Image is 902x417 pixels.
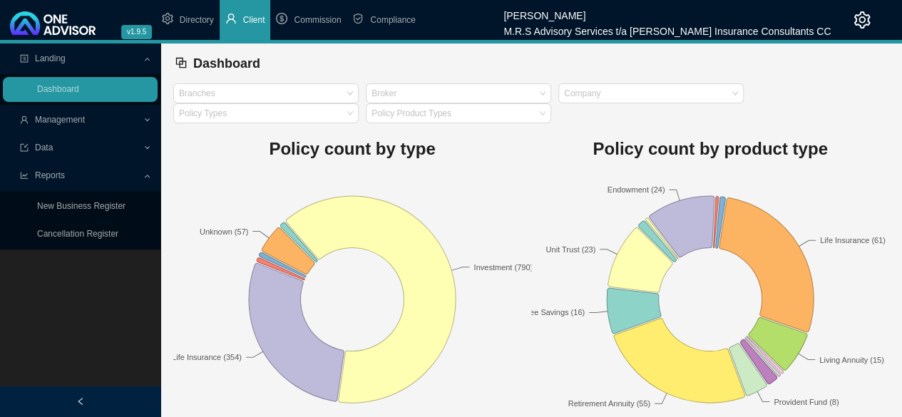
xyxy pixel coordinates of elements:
[20,143,29,152] span: import
[10,11,96,35] img: 2df55531c6924b55f21c4cf5d4484680-logo-light.svg
[76,397,85,406] span: left
[121,25,152,39] span: v1.9.5
[352,13,364,24] span: safety
[545,245,595,254] text: Unit Trust (23)
[370,15,415,25] span: Compliance
[35,170,65,180] span: Reports
[180,15,214,25] span: Directory
[200,227,248,236] text: Unknown (57)
[173,135,531,163] h1: Policy count by type
[20,171,29,180] span: line-chart
[508,309,585,317] text: Tax Free Savings (16)
[225,13,237,24] span: user
[774,398,839,406] text: Provident Fund (8)
[37,84,79,94] a: Dashboard
[243,15,265,25] span: Client
[819,356,884,364] text: Living Annuity (15)
[172,353,242,361] text: Life Insurance (354)
[294,15,341,25] span: Commission
[474,263,533,272] text: Investment (790)
[854,11,871,29] span: setting
[20,54,29,63] span: profile
[503,19,831,35] div: M.R.S Advisory Services t/a [PERSON_NAME] Insurance Consultants CC
[37,201,125,211] a: New Business Register
[20,115,29,124] span: user
[820,236,886,244] text: Life Insurance (61)
[193,56,260,71] span: Dashboard
[175,56,188,69] span: block
[503,4,831,19] div: [PERSON_NAME]
[35,115,85,125] span: Management
[162,13,173,24] span: setting
[35,143,53,153] span: Data
[35,53,66,63] span: Landing
[568,399,651,408] text: Retirement Annuity (55)
[276,13,287,24] span: dollar
[37,229,118,239] a: Cancellation Register
[531,135,889,163] h1: Policy count by product type
[608,185,665,194] text: Endowment (24)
